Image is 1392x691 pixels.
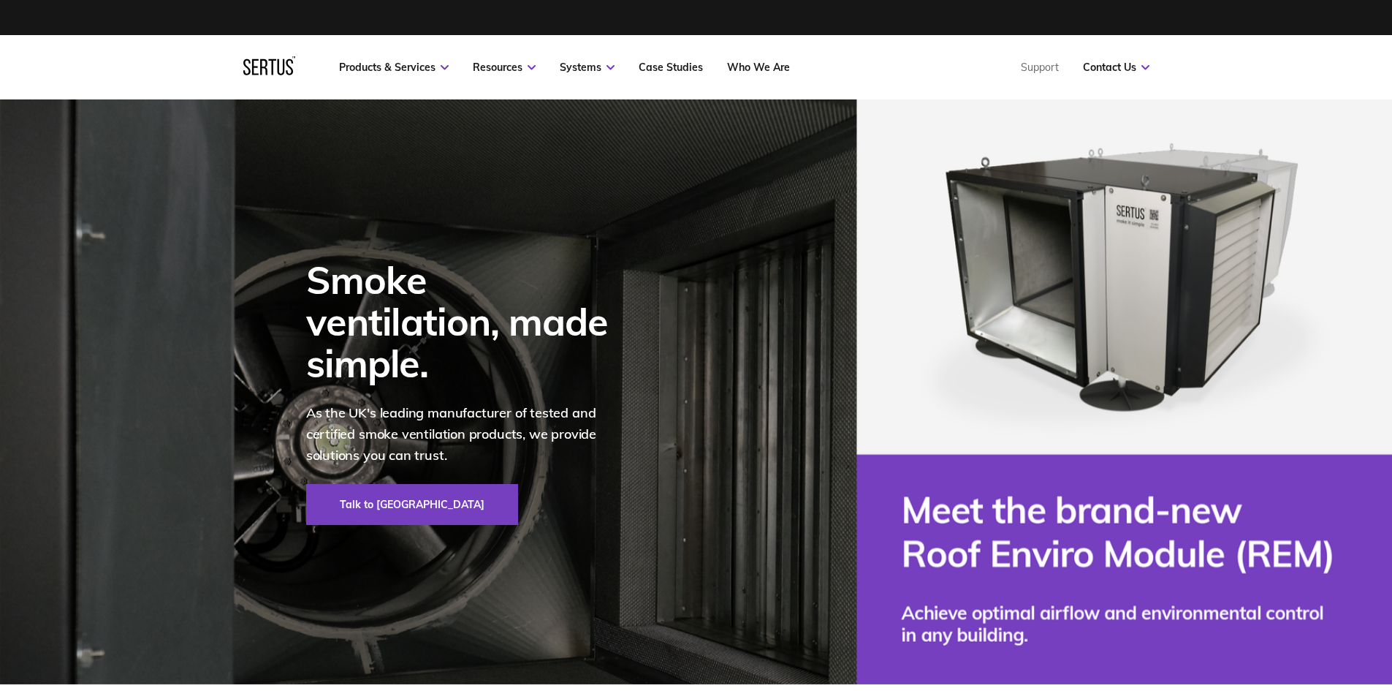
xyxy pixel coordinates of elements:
[639,61,703,74] a: Case Studies
[1083,61,1149,74] a: Contact Us
[473,61,536,74] a: Resources
[560,61,615,74] a: Systems
[727,61,790,74] a: Who We Are
[306,484,518,525] a: Talk to [GEOGRAPHIC_DATA]
[1021,61,1059,74] a: Support
[339,61,449,74] a: Products & Services
[306,403,628,466] p: As the UK's leading manufacturer of tested and certified smoke ventilation products, we provide s...
[306,259,628,385] div: Smoke ventilation, made simple.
